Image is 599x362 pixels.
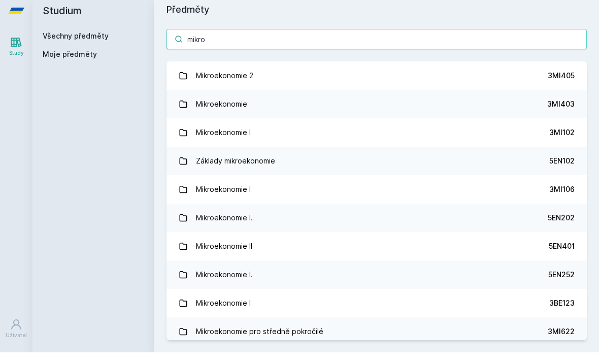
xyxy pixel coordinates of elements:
span: Moje předměty [43,59,97,69]
a: Základy mikroekonomie 5EN102 [167,156,587,185]
a: Mikroekonomie II 5EN401 [167,242,587,270]
div: Mikroekonomie I [196,303,251,323]
div: 3MI403 [547,109,575,119]
div: Mikroekonomie I. [196,274,253,294]
a: Mikroekonomie 2 3MI405 [167,71,587,100]
a: Mikroekonomie 3MI403 [167,100,587,128]
div: 3BE123 [549,308,575,318]
div: 3MI622 [548,336,575,346]
a: Study [2,41,30,72]
div: Mikroekonomie II [196,246,252,266]
input: Název nebo ident předmětu… [167,39,587,59]
h1: Předměty [167,12,587,26]
div: Mikroekonomie pro středně pokročilé [196,331,323,351]
div: 3MI102 [549,137,575,147]
a: Mikroekonomie I. 5EN202 [167,213,587,242]
div: 3MI405 [548,80,575,90]
div: Základy mikroekonomie [196,160,275,181]
div: Mikroekonomie I [196,132,251,152]
div: Uživatel [6,341,27,349]
a: Mikroekonomie I. 5EN252 [167,270,587,299]
div: Study [9,59,24,67]
a: Mikroekonomie I 3MI106 [167,185,587,213]
div: Mikroekonomie I [196,189,251,209]
a: Mikroekonomie I 3BE123 [167,299,587,327]
a: Všechny předměty [43,41,109,50]
div: Mikroekonomie 2 [196,75,253,95]
div: 5EN401 [549,251,575,261]
a: Uživatel [2,323,30,354]
a: Mikroekonomie I 3MI102 [167,128,587,156]
div: 5EN252 [548,279,575,289]
a: Mikroekonomie pro středně pokročilé 3MI622 [167,327,587,355]
div: 5EN102 [549,166,575,176]
div: Mikroekonomie [196,104,247,124]
div: 5EN202 [548,222,575,233]
div: Mikroekonomie I. [196,217,253,238]
div: 3MI106 [549,194,575,204]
